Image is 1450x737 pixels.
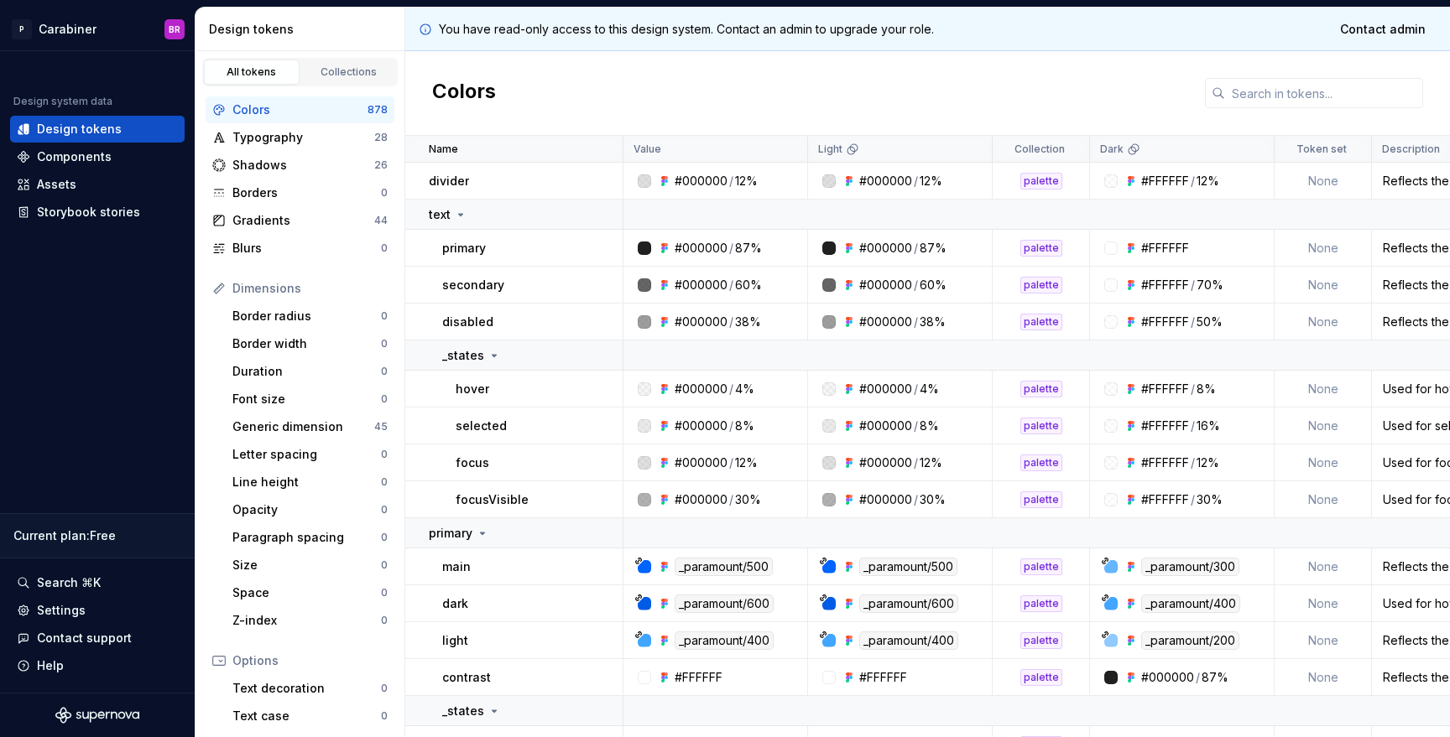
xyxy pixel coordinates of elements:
div: #000000 [859,173,912,189]
p: primary [429,525,472,542]
div: Storybook stories [37,204,140,221]
div: Carabiner [39,21,96,38]
div: _paramount/500 [675,558,773,576]
button: Help [10,652,185,679]
div: Borders [232,184,381,201]
p: main [442,558,471,575]
div: BR [169,23,180,36]
div: Paragraph spacing [232,529,381,546]
div: Shadows [232,157,374,174]
p: You have read-only access to this design system. Contact an admin to upgrade your role. [439,21,934,38]
div: #000000 [675,314,728,330]
div: 4% [920,381,939,397]
div: 60% [735,277,762,293]
div: 26 [374,158,388,172]
div: / [1191,418,1195,434]
div: _paramount/400 [1141,594,1240,613]
div: 28 [374,131,388,144]
div: #FFFFFF [1141,491,1189,508]
div: Dimensions [232,280,388,297]
a: Assets [10,171,185,198]
button: Contact support [10,625,185,651]
div: 38% [920,314,946,330]
div: palette [1020,277,1062,293]
div: Font size [232,391,381,407]
div: palette [1020,173,1062,189]
td: None [1275,230,1372,267]
div: Assets [37,176,76,193]
p: _states [442,703,484,719]
div: #000000 [675,418,728,434]
td: None [1275,481,1372,518]
div: #FFFFFF [1141,454,1189,471]
div: Z-index [232,612,381,629]
div: / [914,454,918,471]
div: / [914,314,918,330]
p: primary [442,240,486,257]
div: 4% [735,381,754,397]
div: #000000 [859,491,912,508]
div: 0 [381,503,388,516]
a: Colors878 [206,96,394,123]
div: #000000 [859,240,912,257]
div: Generic dimension [232,418,374,435]
div: 16% [1197,418,1220,434]
div: / [1191,491,1195,508]
a: Components [10,143,185,170]
p: selected [456,418,507,434]
div: 30% [920,491,946,508]
div: Gradients [232,212,374,229]
div: 8% [1197,381,1216,397]
p: disabled [442,314,493,330]
div: Design system data [13,95,112,108]
div: Space [232,584,381,601]
div: _paramount/400 [675,631,774,650]
p: Light [818,143,842,156]
div: #FFFFFF [1141,418,1189,434]
div: 0 [381,365,388,378]
div: palette [1020,669,1062,686]
a: Text decoration0 [226,675,394,702]
div: Border radius [232,308,381,324]
div: 0 [381,475,388,489]
p: light [442,632,468,649]
a: Font size0 [226,386,394,413]
div: 0 [381,309,388,323]
div: / [914,277,918,293]
a: Shadows26 [206,152,394,179]
div: Blurs [232,240,381,257]
div: Contact support [37,630,132,646]
div: palette [1020,632,1062,649]
a: Border width0 [226,330,394,357]
div: #000000 [675,240,728,257]
a: Supernova Logo [55,707,139,724]
div: 12% [735,173,758,189]
div: / [729,491,733,508]
div: / [729,277,733,293]
div: / [1196,669,1200,686]
a: Blurs0 [206,235,394,262]
div: Settings [37,602,86,619]
div: #FFFFFF [859,669,907,686]
div: Help [37,657,64,674]
div: / [1191,381,1195,397]
input: Search in tokens... [1225,78,1423,108]
div: Options [232,652,388,669]
div: #000000 [859,418,912,434]
a: Letter spacing0 [226,441,394,468]
div: #FFFFFF [1141,381,1189,397]
div: 0 [381,558,388,572]
div: 8% [920,418,939,434]
a: Contact admin [1329,14,1437,44]
p: Token set [1296,143,1347,156]
div: Design tokens [209,21,398,38]
a: Size0 [226,552,394,579]
button: PCarabinerBR [3,11,191,47]
div: _paramount/200 [1141,631,1239,650]
div: 70% [1197,277,1223,293]
td: None [1275,585,1372,622]
div: 12% [1197,454,1219,471]
div: palette [1020,418,1062,434]
div: Duration [232,363,381,380]
div: Border width [232,335,381,352]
